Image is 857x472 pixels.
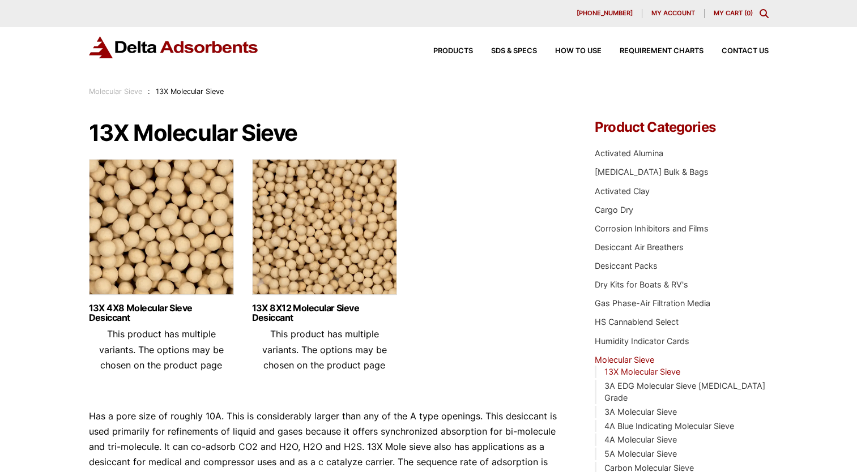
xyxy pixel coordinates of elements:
a: Cargo Dry [595,205,633,214]
div: Toggle Modal Content [760,9,769,18]
a: Molecular Sieve [89,87,142,96]
a: Requirement Charts [602,48,703,55]
img: Delta Adsorbents [89,36,259,58]
a: My Cart (0) [714,9,753,17]
a: Desiccant Packs [595,261,658,271]
a: Desiccant Air Breathers [595,242,684,252]
a: HS Cannablend Select [595,317,679,327]
a: 3A EDG Molecular Sieve [MEDICAL_DATA] Grade [604,381,765,403]
span: How to Use [555,48,602,55]
a: 13X Molecular Sieve [604,367,680,376]
a: 13X 8X12 Molecular Sieve Desiccant [252,303,397,323]
a: 5A Molecular Sieve [604,449,677,458]
span: 0 [747,9,751,17]
span: This product has multiple variants. The options may be chosen on the product page [99,328,224,370]
a: SDS & SPECS [473,48,537,55]
span: SDS & SPECS [491,48,537,55]
span: Requirement Charts [620,48,703,55]
h1: 13X Molecular Sieve [89,121,561,145]
a: How to Use [537,48,602,55]
a: 4A Molecular Sieve [604,435,677,444]
a: 3A Molecular Sieve [604,407,677,417]
a: [MEDICAL_DATA] Bulk & Bags [595,167,709,177]
span: Products [433,48,473,55]
span: My account [651,10,695,16]
span: Contact Us [722,48,769,55]
a: Molecular Sieve [595,355,654,364]
a: 4A Blue Indicating Molecular Sieve [604,421,734,431]
a: Dry Kits for Boats & RV's [595,280,688,289]
a: Products [415,48,473,55]
a: Humidity Indicator Cards [595,336,689,346]
span: [PHONE_NUMBER] [577,10,633,16]
a: Contact Us [703,48,769,55]
h4: Product Categories [595,121,768,134]
a: Gas Phase-Air Filtration Media [595,298,710,308]
a: Corrosion Inhibitors and Films [595,224,709,233]
a: Activated Clay [595,186,650,196]
span: : [148,87,150,96]
a: 13X 4X8 Molecular Sieve Desiccant [89,303,234,323]
span: 13X Molecular Sieve [156,87,224,96]
a: Activated Alumina [595,148,663,158]
a: [PHONE_NUMBER] [568,9,642,18]
a: My account [642,9,705,18]
span: This product has multiple variants. The options may be chosen on the product page [262,328,387,370]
